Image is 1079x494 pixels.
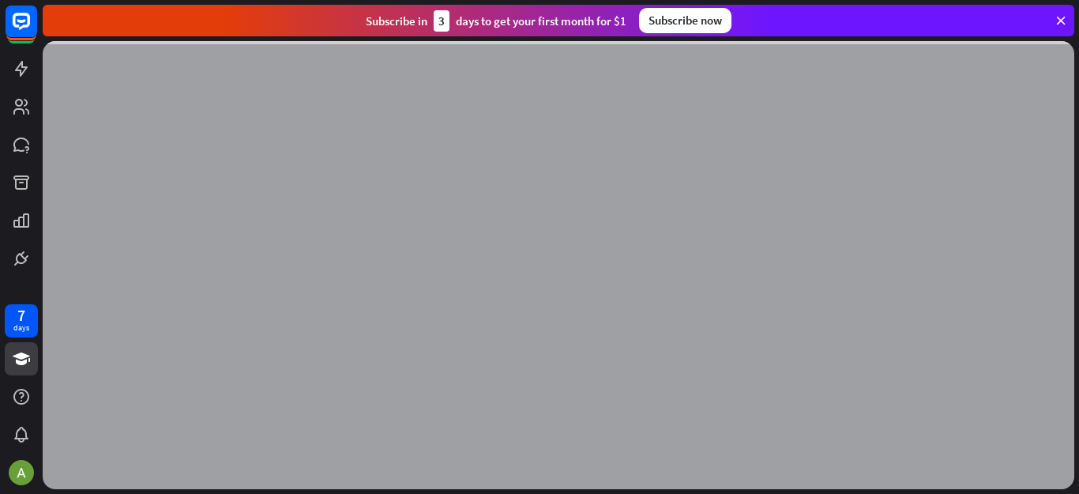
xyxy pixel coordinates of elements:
a: 7 days [5,304,38,338]
div: Subscribe now [639,8,731,33]
div: 7 [17,308,25,322]
div: days [13,322,29,334]
div: 3 [434,10,449,32]
div: Subscribe in days to get your first month for $1 [366,10,626,32]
